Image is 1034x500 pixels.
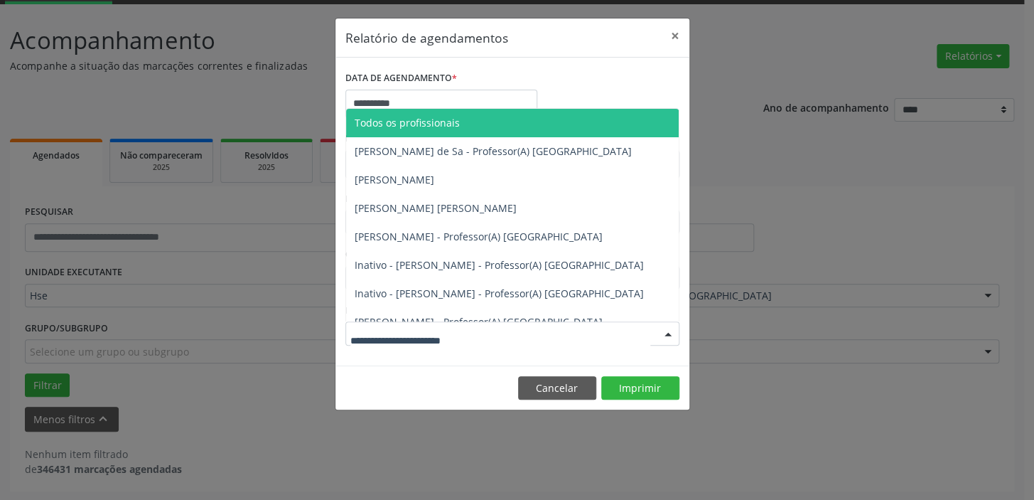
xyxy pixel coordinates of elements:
[345,28,508,47] h5: Relatório de agendamentos
[355,315,603,329] span: [PERSON_NAME] - Professor(A) [GEOGRAPHIC_DATA]
[355,173,434,186] span: [PERSON_NAME]
[355,230,603,243] span: [PERSON_NAME] - Professor(A) [GEOGRAPHIC_DATA]
[518,376,596,400] button: Cancelar
[355,287,644,300] span: Inativo - [PERSON_NAME] - Professor(A) [GEOGRAPHIC_DATA]
[355,116,460,129] span: Todos os profissionais
[661,18,689,53] button: Close
[355,201,517,215] span: [PERSON_NAME] [PERSON_NAME]
[355,144,632,158] span: [PERSON_NAME] de Sa - Professor(A) [GEOGRAPHIC_DATA]
[601,376,679,400] button: Imprimir
[345,68,457,90] label: DATA DE AGENDAMENTO
[355,258,644,272] span: Inativo - [PERSON_NAME] - Professor(A) [GEOGRAPHIC_DATA]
